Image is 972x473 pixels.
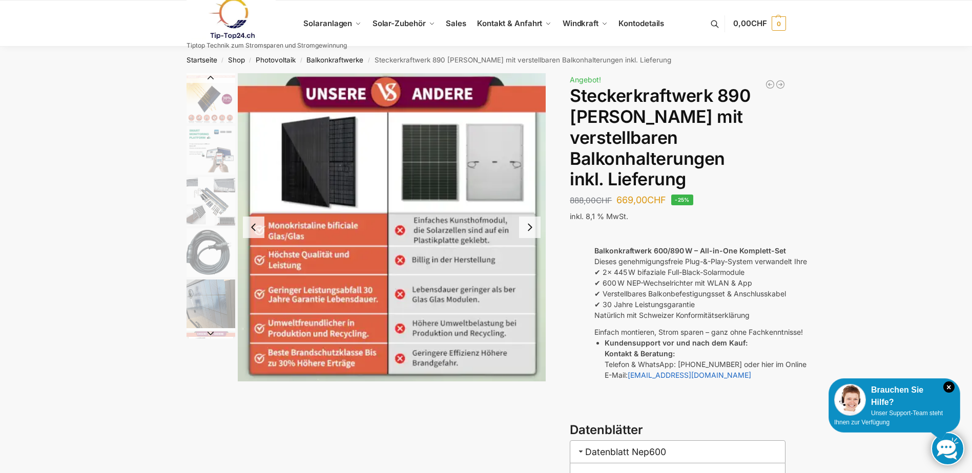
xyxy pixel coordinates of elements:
[605,349,675,358] strong: Kontakt & Beratung:
[238,73,546,381] li: 8 / 10
[616,195,666,205] bdi: 669,00
[775,79,785,90] a: Balkonkraftwerk 445/600 Watt Bificial
[187,126,235,175] img: H2c172fe1dfc145729fae6a5890126e09w.jpg_960x960_39c920dd-527c-43d8-9d2f-57e1d41b5fed_1445x
[184,73,235,124] li: 3 / 10
[363,56,374,64] span: /
[647,195,666,205] span: CHF
[187,279,235,328] img: maysun-hinten
[570,75,601,84] span: Angebot!
[519,217,541,238] button: Next slide
[834,410,943,426] span: Unser Support-Team steht Ihnen zur Verfügung
[596,196,612,205] span: CHF
[296,56,306,64] span: /
[473,1,556,47] a: Kontakt & Anfahrt
[477,18,542,28] span: Kontakt & Anfahrt
[442,1,470,47] a: Sales
[446,18,466,28] span: Sales
[594,246,786,255] strong: Balkonkraftwerk 600/890 W – All-in-One Komplett-Set
[184,176,235,227] li: 5 / 10
[168,47,804,73] nav: Breadcrumb
[733,8,785,39] a: 0,00CHF 0
[751,18,767,28] span: CHF
[184,278,235,329] li: 7 / 10
[243,217,264,238] button: Previous slide
[368,1,439,47] a: Solar-Zubehör
[187,75,235,123] img: Bificial 30 % mehr Leistung
[187,328,235,338] button: Next slide
[187,177,235,226] img: Aufstaenderung-Balkonkraftwerk_713x
[373,18,426,28] span: Solar-Zubehör
[671,195,693,205] span: -25%
[238,73,546,381] img: Vergleich
[563,18,598,28] span: Windkraft
[187,228,235,277] img: 1699261711069__1_-removebg-preview (1)
[184,329,235,380] li: 8 / 10
[772,16,786,31] span: 0
[217,56,228,64] span: /
[628,371,751,379] a: [EMAIL_ADDRESS][DOMAIN_NAME]
[228,56,245,64] a: Shop
[184,124,235,176] li: 4 / 10
[570,196,612,205] bdi: 888,00
[570,85,785,190] h1: Steckerkraftwerk 890 [PERSON_NAME] mit verstellbaren Balkonhalterungen inkl. Lieferung
[570,212,628,221] span: inkl. 8,1 % MwSt.
[245,56,256,64] span: /
[834,384,866,416] img: Customer service
[605,338,748,347] strong: Kundensupport vor und nach dem Kauf:
[184,227,235,278] li: 6 / 10
[618,18,664,28] span: Kontodetails
[187,73,235,83] button: Previous slide
[187,42,347,49] p: Tiptop Technik zum Stromsparen und Stromgewinnung
[733,18,767,28] span: 0,00
[559,1,612,47] a: Windkraft
[570,440,785,463] h3: Datenblatt Nep600
[306,56,363,64] a: Balkonkraftwerke
[256,56,296,64] a: Photovoltaik
[187,56,217,64] a: Startseite
[614,1,668,47] a: Kontodetails
[765,79,775,90] a: Mega XXL 1780 Watt Steckerkraftwerk Genehmigungsfrei.
[943,381,955,393] i: Schließen
[834,384,955,408] div: Brauchen Sie Hilfe?
[570,421,785,439] h3: Datenblätter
